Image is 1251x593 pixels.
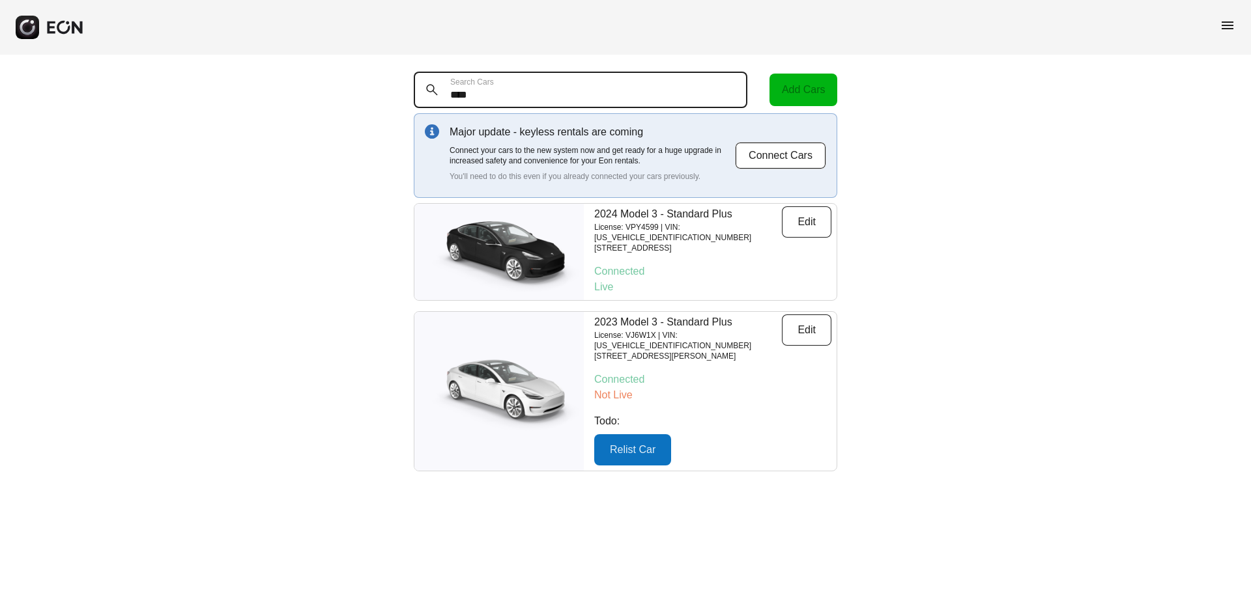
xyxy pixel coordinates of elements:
p: License: VPY4599 | VIN: [US_VEHICLE_IDENTIFICATION_NUMBER] [594,222,782,243]
p: Not Live [594,387,831,403]
p: 2024 Model 3 - Standard Plus [594,206,782,222]
p: 2023 Model 3 - Standard Plus [594,314,782,330]
button: Edit [782,206,831,238]
img: car [414,349,584,434]
p: [STREET_ADDRESS] [594,243,782,253]
p: Connected [594,372,831,387]
p: You'll need to do this even if you already connected your cars previously. [450,171,735,182]
span: menu [1220,18,1235,33]
button: Connect Cars [735,142,826,169]
p: Todo: [594,413,831,429]
button: Edit [782,314,831,346]
label: Search Cars [450,77,494,87]
p: License: VJ6W1X | VIN: [US_VEHICLE_IDENTIFICATION_NUMBER] [594,330,782,351]
p: Major update - keyless rentals are coming [450,124,735,140]
p: Live [594,279,831,295]
p: Connect your cars to the new system now and get ready for a huge upgrade in increased safety and ... [450,145,735,166]
p: Connected [594,264,831,279]
button: Relist Car [594,434,671,465]
p: [STREET_ADDRESS][PERSON_NAME] [594,351,782,361]
img: info [425,124,439,139]
img: car [414,210,584,294]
